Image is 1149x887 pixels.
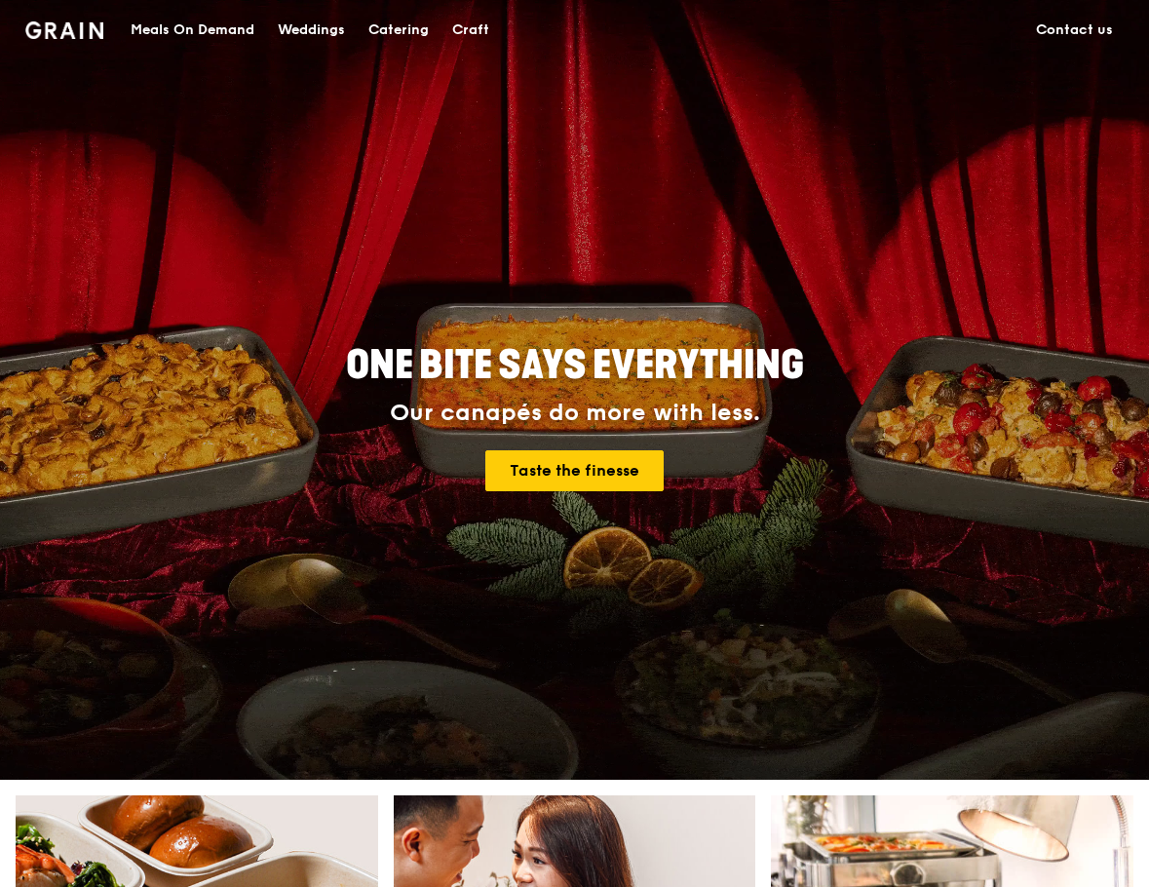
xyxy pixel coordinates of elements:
a: Contact us [1024,1,1125,59]
div: Meals On Demand [131,1,254,59]
a: Craft [440,1,501,59]
div: Craft [452,1,489,59]
a: Catering [357,1,440,59]
img: Grain [25,21,104,39]
span: ONE BITE SAYS EVERYTHING [346,342,804,389]
div: Our canapés do more with less. [224,400,926,427]
div: Weddings [278,1,345,59]
a: Weddings [266,1,357,59]
a: Taste the finesse [485,450,664,491]
div: Catering [368,1,429,59]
